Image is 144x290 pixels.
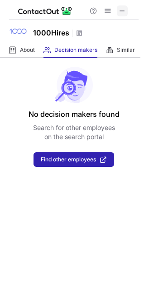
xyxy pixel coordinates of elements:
header: No decision makers found [29,109,120,120]
h1: 1000Hires [33,27,69,38]
img: No leads found [54,67,93,103]
button: Find other employees [34,152,114,167]
span: About [20,46,35,54]
span: Find other employees [41,156,96,163]
span: Similar [117,46,135,54]
img: 9941e44d2fbe34340a4f2ec173bfc19a [9,22,27,40]
img: ContactOut v5.3.10 [18,5,72,16]
p: Search for other employees on the search portal [33,123,115,141]
span: Decision makers [54,46,97,54]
